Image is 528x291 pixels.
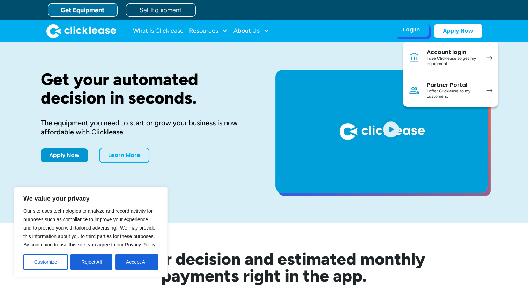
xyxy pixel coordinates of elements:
div: We value your privacy [14,187,168,277]
p: We value your privacy [23,194,158,203]
span: Our site uses technologies to analyze and record activity for purposes such as compliance to impr... [23,208,156,247]
a: Learn More [99,148,149,163]
img: arrow [486,89,492,92]
div: Log In [403,26,420,33]
div: Account login [427,49,479,56]
a: Apply Now [434,24,482,38]
a: Sell Equipment [126,3,196,17]
button: Accept All [115,254,158,270]
div: I offer Clicklease to my customers. [427,89,479,99]
div: Resources [189,24,228,38]
a: Apply Now [41,148,88,162]
div: Partner Portal [427,82,479,89]
button: Reject All [70,254,112,270]
div: I use Clicklease to get my equipment [427,56,479,67]
img: Person icon [409,85,420,96]
img: Bank icon [409,52,420,63]
a: What Is Clicklease [133,24,184,38]
a: Partner PortalI offer Clicklease to my customers. [403,74,498,107]
button: Customize [23,254,68,270]
div: About Us [233,24,269,38]
img: arrow [486,56,492,60]
nav: Log In [403,42,498,107]
img: Clicklease logo [46,24,116,38]
h2: See your decision and estimated monthly payments right in the app. [69,251,460,284]
a: Get Equipment [48,3,118,17]
a: Account loginI use Clicklease to get my equipment [403,42,498,74]
a: home [46,24,116,38]
img: Blue play button logo on a light blue circular background [381,119,400,139]
div: The equipment you need to start or grow your business is now affordable with Clicklease. [41,118,253,136]
h1: Get your automated decision in seconds. [41,70,253,107]
a: open lightbox [275,70,488,193]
